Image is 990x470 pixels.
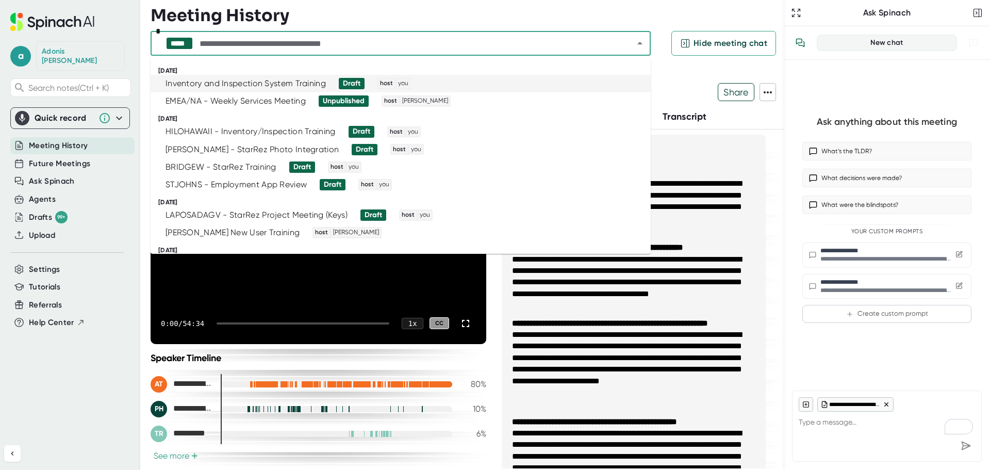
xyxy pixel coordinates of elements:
button: Transcript [663,110,707,124]
div: New chat [823,38,950,47]
div: Draft [356,145,373,154]
span: host [329,163,345,172]
span: you [377,180,391,189]
span: host [378,79,394,88]
div: Draft [353,127,370,136]
div: Draft [293,163,311,172]
div: Draft [324,180,341,189]
span: Search notes (Ctrl + K) [28,83,128,93]
span: you [406,127,420,137]
div: STJOHNS - Employment App Review [166,180,307,190]
div: Ask Spinach [803,8,970,18]
button: Meeting History [29,140,88,152]
button: Settings [29,264,60,275]
span: host [391,145,407,154]
div: Drafts [29,211,68,223]
button: View conversation history [790,33,811,53]
span: [PERSON_NAME] [332,228,381,237]
button: Upload [29,230,55,241]
div: TR [151,426,167,442]
button: Referrals [29,299,62,311]
div: Send message [956,436,975,455]
span: you [397,79,410,88]
div: LAPOSADAGV - StarRez Project Meeting (Keys) [166,210,348,220]
div: [DATE] [158,199,651,206]
button: Agents [29,193,56,205]
span: host [400,210,416,220]
div: Quick record [15,108,125,128]
div: Draft [365,210,382,220]
span: Transcript [663,111,707,122]
div: [PERSON_NAME] New User Training [166,228,300,238]
button: Create custom prompt [802,305,971,323]
div: CC [430,317,449,329]
button: Ask Spinach [29,175,75,187]
span: + [191,452,198,460]
div: [DATE] [158,247,651,254]
button: Drafts 99+ [29,211,68,223]
div: Quick record [35,113,93,123]
span: host [388,127,404,137]
div: 10 % [460,404,486,414]
button: Collapse sidebar [4,445,21,462]
button: Help Center [29,317,85,329]
div: 6 % [460,429,486,439]
div: Taryn Ruiz [151,426,212,442]
button: Tutorials [29,281,60,293]
span: [PERSON_NAME] [401,96,450,106]
button: Edit custom prompt [953,249,965,262]
div: Unpublished [323,96,365,106]
button: What were the blindspots? [802,196,971,214]
button: Share [718,83,754,101]
div: AT [151,376,167,393]
span: Hide meeting chat [694,37,767,50]
div: EMEA/NA - Weekly Services Meeting [166,96,306,106]
div: Adonis Thompson [42,47,119,65]
div: 99+ [55,211,68,223]
div: BRIDGEW - StarRez Training [166,162,276,172]
span: you [347,163,360,172]
div: Paula Haren-Seely [151,401,212,417]
button: Close [633,36,647,51]
div: Adonis Thompson [151,376,212,393]
div: Inventory and Inspection System Training [166,78,326,89]
div: HILOHAWAII - Inventory/Inspection Training [166,126,336,137]
span: host [359,180,375,189]
span: you [409,145,423,154]
button: What’s the TLDR? [802,142,971,160]
button: Edit custom prompt [953,280,965,293]
button: See more+ [151,450,201,461]
h3: Meeting History [151,6,289,25]
div: 0:00 / 54:34 [161,319,204,328]
textarea: To enrich screen reader interactions, please activate Accessibility in Grammarly extension settings [799,412,975,436]
div: PH [151,401,167,417]
button: Close conversation sidebar [970,6,985,20]
div: 80 % [460,379,486,389]
div: [PERSON_NAME] - StarRez Photo Integration [166,144,339,155]
div: Your Custom Prompts [802,228,971,235]
div: Ask anything about this meeting [817,116,957,128]
div: 1 x [402,318,423,329]
span: host [383,96,399,106]
div: [DATE] [158,115,651,123]
button: What decisions were made? [802,169,971,187]
span: you [418,210,432,220]
span: host [313,228,329,237]
span: a [10,46,31,67]
button: Future Meetings [29,158,90,170]
button: Expand to Ask Spinach page [789,6,803,20]
button: Hide meeting chat [671,31,776,56]
span: Help Center [29,317,74,329]
div: [DATE] [158,67,651,75]
div: Draft [343,79,360,88]
div: Speaker Timeline [151,352,486,364]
